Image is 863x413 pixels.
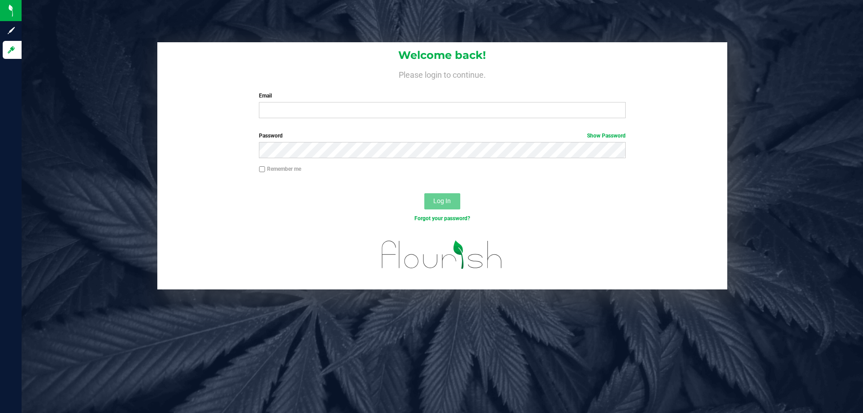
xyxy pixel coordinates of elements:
[587,133,626,139] a: Show Password
[433,197,451,204] span: Log In
[259,133,283,139] span: Password
[259,166,265,173] input: Remember me
[259,92,625,100] label: Email
[157,68,727,79] h4: Please login to continue.
[424,193,460,209] button: Log In
[414,215,470,222] a: Forgot your password?
[7,45,16,54] inline-svg: Log in
[259,165,301,173] label: Remember me
[7,26,16,35] inline-svg: Sign up
[371,232,513,278] img: flourish_logo.svg
[157,49,727,61] h1: Welcome back!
